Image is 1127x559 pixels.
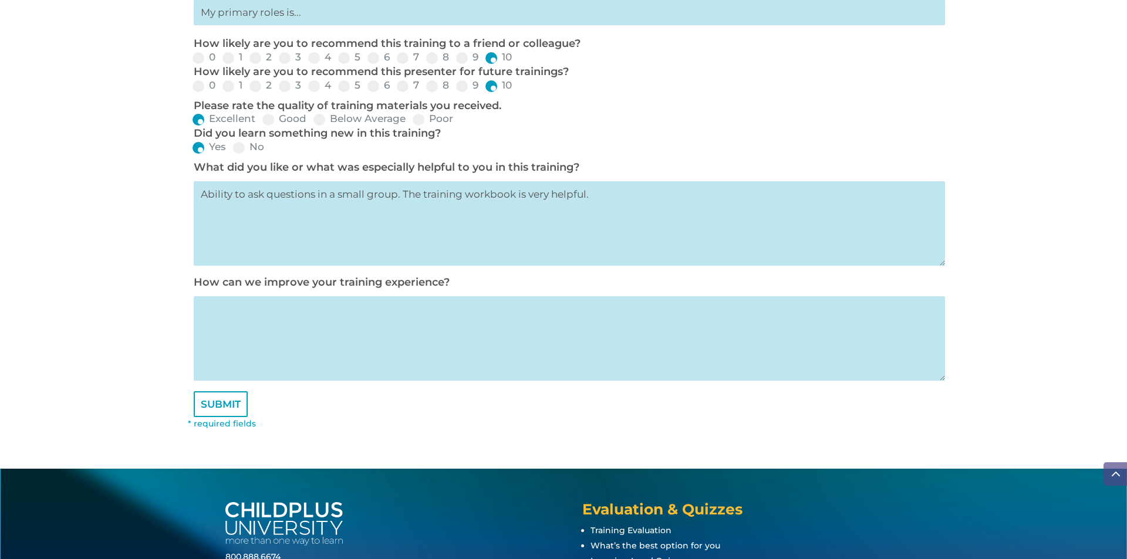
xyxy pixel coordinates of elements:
[582,502,902,523] h4: Evaluation & Quizzes
[367,52,390,62] label: 6
[194,127,939,141] p: Did you learn something new in this training?
[397,52,419,62] label: 7
[194,37,939,51] p: How likely are you to recommend this training to a friend or colleague?
[591,525,672,536] a: Training Evaluation
[194,65,939,79] p: How likely are you to recommend this presenter for future trainings?
[313,114,406,124] label: Below Average
[308,80,331,90] label: 4
[222,52,242,62] label: 1
[308,52,331,62] label: 4
[397,80,419,90] label: 7
[188,418,256,429] font: * required fields
[456,52,478,62] label: 9
[194,161,579,174] label: What did you like or what was especially helpful to you in this training?
[225,502,343,546] img: white-cpu-wordmark
[194,391,248,417] input: SUBMIT
[222,80,242,90] label: 1
[426,80,449,90] label: 8
[279,80,301,90] label: 3
[194,99,939,113] p: Please rate the quality of training materials you received.
[591,540,720,551] a: What’s the best option for you
[193,142,226,152] label: Yes
[249,80,272,90] label: 2
[338,80,360,90] label: 5
[194,276,450,289] label: How can we improve your training experience?
[413,114,453,124] label: Poor
[485,52,512,62] label: 10
[279,52,301,62] label: 3
[249,52,272,62] label: 2
[485,80,512,90] label: 10
[233,142,264,152] label: No
[426,52,449,62] label: 8
[262,114,306,124] label: Good
[456,80,478,90] label: 9
[193,52,215,62] label: 0
[193,114,255,124] label: Excellent
[193,80,215,90] label: 0
[338,52,360,62] label: 5
[367,80,390,90] label: 6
